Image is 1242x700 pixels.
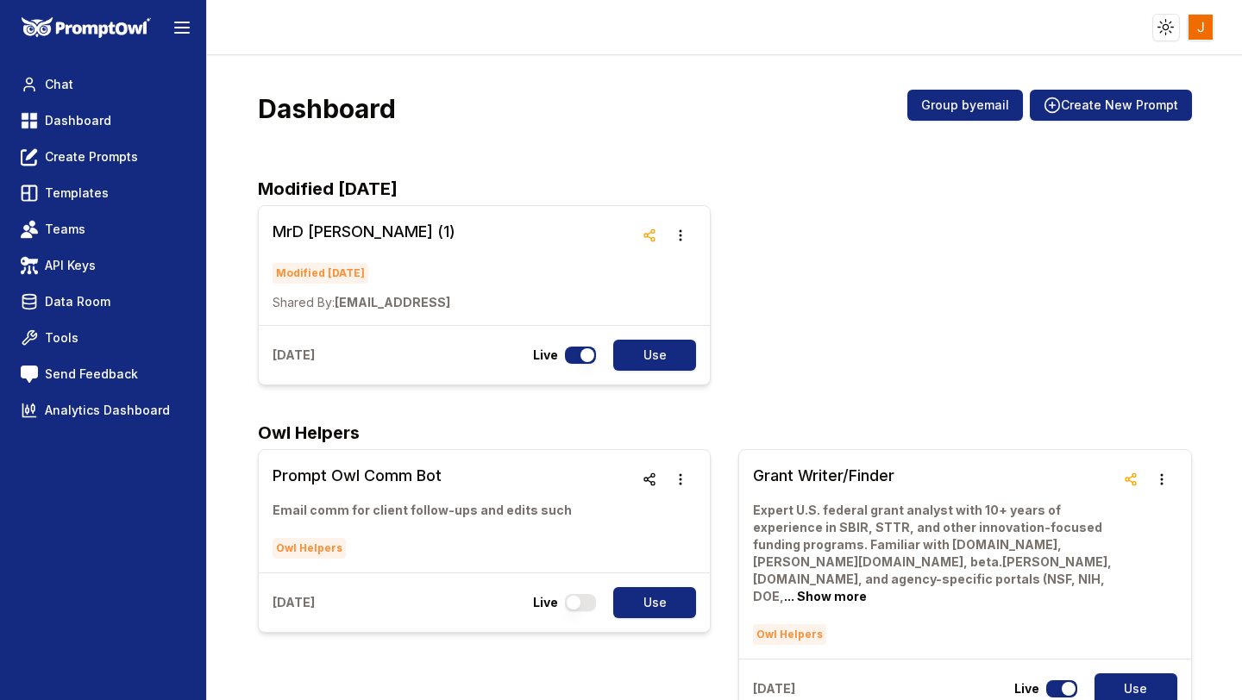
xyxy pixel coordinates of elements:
span: Chat [45,76,73,93]
p: [DATE] [273,594,315,611]
button: Create New Prompt [1030,90,1192,121]
p: Live [1014,680,1039,697]
span: Dashboard [45,112,111,129]
span: Teams [45,221,85,238]
a: Dashboard [14,105,192,136]
h2: Modified [DATE] [258,176,1192,202]
h3: Dashboard [258,93,396,124]
img: PromptOwl [22,17,151,39]
p: [DATE] [273,347,315,364]
button: ... Show more [784,588,867,605]
span: Tools [45,329,78,347]
p: [DATE] [753,680,795,697]
p: Live [533,347,558,364]
p: [EMAIL_ADDRESS] [273,294,455,311]
span: Analytics Dashboard [45,402,170,419]
button: Group byemail [907,90,1023,121]
h3: MrD [PERSON_NAME] (1) [273,220,455,244]
h3: Prompt Owl Comm Bot [273,464,572,488]
a: API Keys [14,250,192,281]
img: ACg8ocLn0HdG8OQKtxxsAaZE6qWdtt8gvzqePZPR29Bq4TgEr-DTug=s96-c [1189,15,1214,40]
h3: Grant Writer/Finder [753,464,1115,488]
p: Live [533,594,558,611]
a: Create Prompts [14,141,192,172]
a: MrD [PERSON_NAME] (1)Modified [DATE]Shared By:[EMAIL_ADDRESS] [273,220,455,311]
a: Analytics Dashboard [14,395,192,426]
span: Send Feedback [45,366,138,383]
button: Use [613,587,696,618]
span: Modified [DATE] [273,263,368,284]
h2: Owl Helpers [258,420,1192,446]
a: Send Feedback [14,359,192,390]
img: feedback [21,366,38,383]
a: Templates [14,178,192,209]
a: Tools [14,322,192,353]
span: Create Prompts [45,148,138,166]
a: Use [603,340,696,371]
span: Templates [45,184,109,202]
span: API Keys [45,257,96,274]
a: Grant Writer/FinderExpert U.S. federal grant analyst with 10+ years of experience in SBIR, STTR, ... [753,464,1115,645]
a: Use [603,587,696,618]
a: Chat [14,69,192,100]
p: Expert U.S. federal grant analyst with 10+ years of experience in SBIR, STTR, and other innovatio... [753,502,1115,605]
span: Data Room [45,293,110,310]
p: Email comm for client follow-ups and edits such [273,502,572,519]
a: Prompt Owl Comm BotEmail comm for client follow-ups and edits suchOwl Helpers [273,464,572,559]
span: Shared By: [273,295,335,309]
span: Owl Helpers [273,538,346,559]
span: Owl Helpers [753,624,826,645]
a: Data Room [14,286,192,317]
a: Teams [14,214,192,245]
button: Use [613,340,696,371]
